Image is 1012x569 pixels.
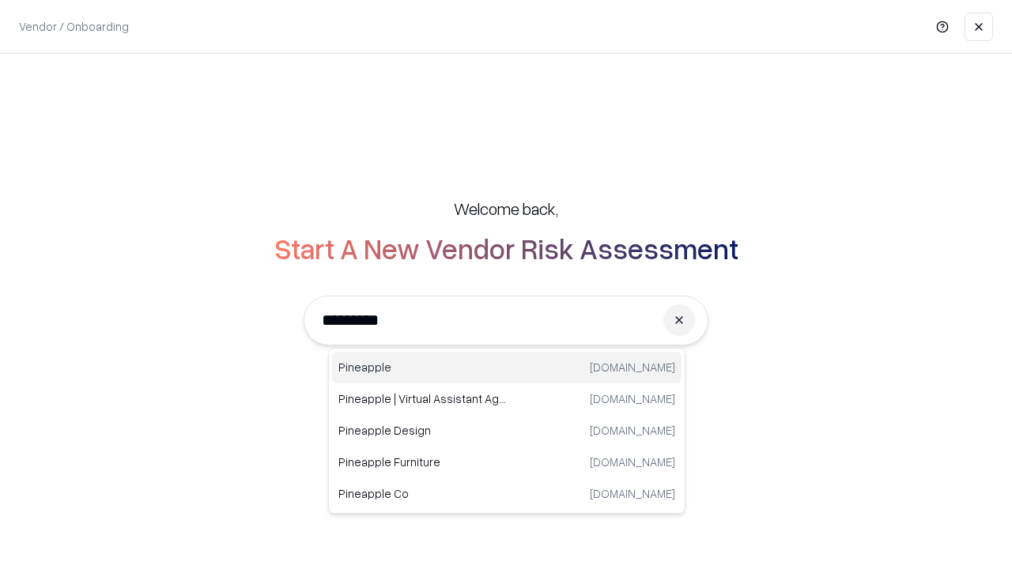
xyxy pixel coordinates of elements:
p: [DOMAIN_NAME] [590,485,675,502]
h2: Start A New Vendor Risk Assessment [274,232,738,264]
p: Pineapple [338,359,507,375]
p: Pineapple | Virtual Assistant Agency [338,390,507,407]
p: Vendor / Onboarding [19,18,129,35]
p: [DOMAIN_NAME] [590,359,675,375]
p: Pineapple Design [338,422,507,439]
p: [DOMAIN_NAME] [590,390,675,407]
p: [DOMAIN_NAME] [590,422,675,439]
p: Pineapple Furniture [338,454,507,470]
p: Pineapple Co [338,485,507,502]
h5: Welcome back, [454,198,558,220]
p: [DOMAIN_NAME] [590,454,675,470]
div: Suggestions [328,348,685,514]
